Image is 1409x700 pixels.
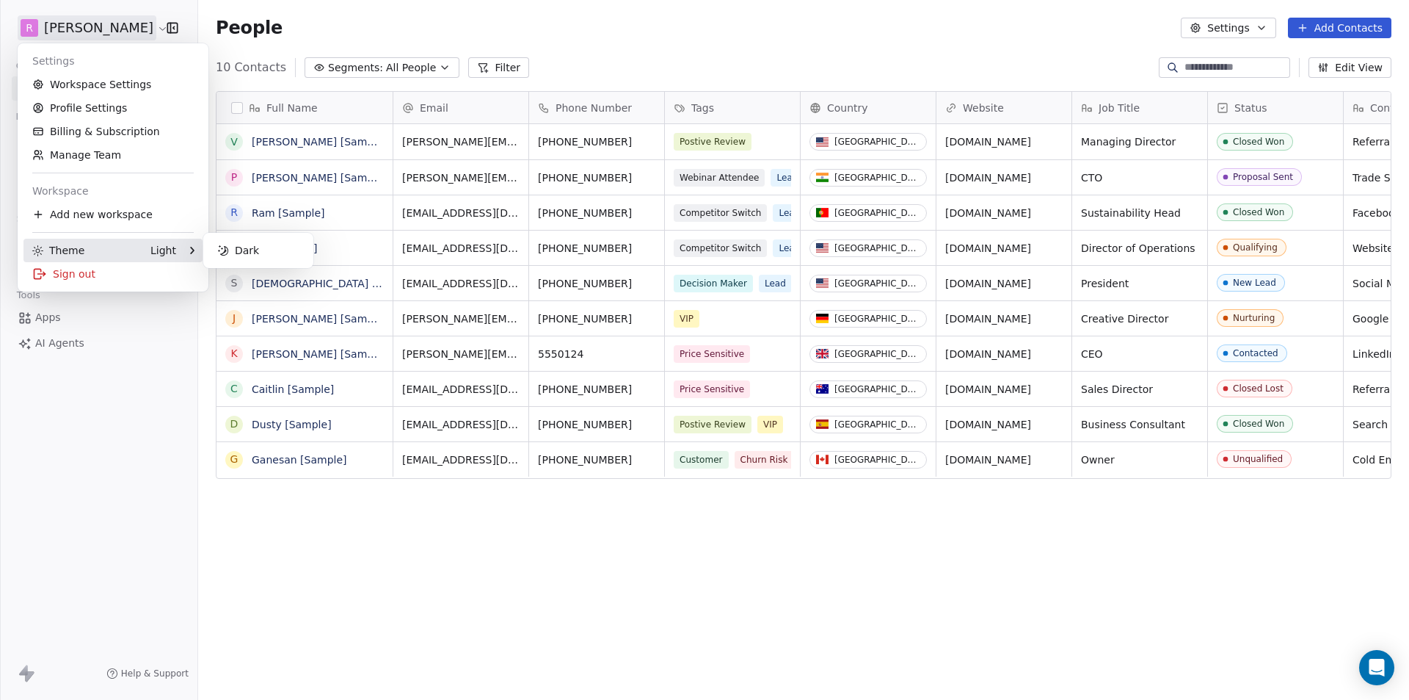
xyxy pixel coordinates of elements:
a: Manage Team [23,143,203,167]
div: Add new workspace [23,203,203,226]
a: Billing & Subscription [23,120,203,143]
div: Dark [209,239,307,262]
a: Profile Settings [23,96,203,120]
div: Theme [32,243,84,258]
div: Sign out [23,262,203,286]
div: Workspace [23,179,203,203]
div: Settings [23,49,203,73]
a: Workspace Settings [23,73,203,96]
div: Light [150,243,176,258]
